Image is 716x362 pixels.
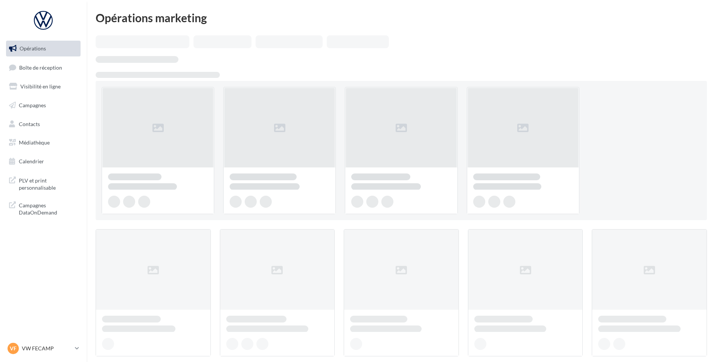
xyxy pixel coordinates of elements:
span: Médiathèque [19,139,50,146]
a: Boîte de réception [5,59,82,76]
span: Boîte de réception [19,64,62,70]
a: Campagnes DataOnDemand [5,197,82,219]
a: Médiathèque [5,135,82,151]
span: Campagnes DataOnDemand [19,200,78,216]
a: VF VW FECAMP [6,341,81,356]
span: PLV et print personnalisable [19,175,78,192]
a: Opérations [5,41,82,56]
p: VW FECAMP [22,345,72,352]
a: Campagnes [5,97,82,113]
span: Contacts [19,120,40,127]
span: Visibilité en ligne [20,83,61,90]
a: Contacts [5,116,82,132]
span: Campagnes [19,102,46,108]
span: Calendrier [19,158,44,164]
a: PLV et print personnalisable [5,172,82,195]
a: Visibilité en ligne [5,79,82,94]
a: Calendrier [5,154,82,169]
span: VF [10,345,17,352]
div: Opérations marketing [96,12,707,23]
span: Opérations [20,45,46,52]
